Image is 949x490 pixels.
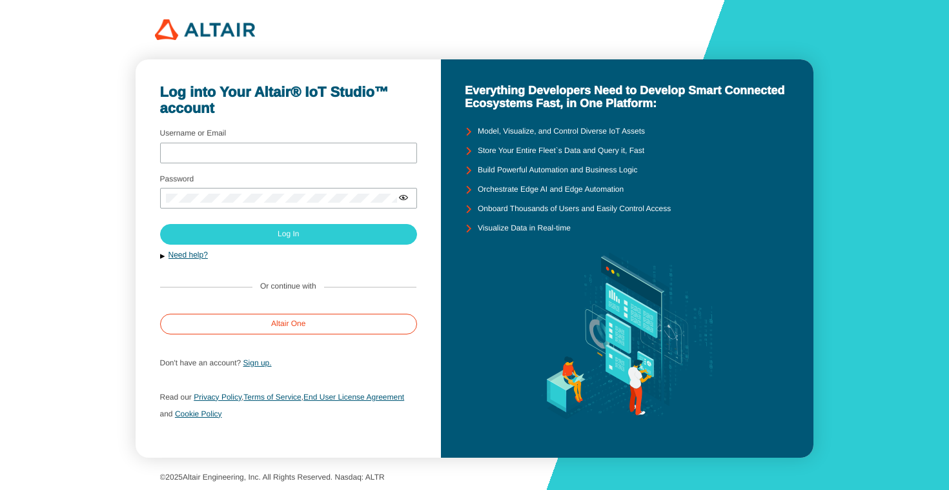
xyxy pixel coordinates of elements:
[160,473,790,482] p: © Altair Engineering, Inc. All Rights Reserved. Nasdaq: ALTR
[478,185,624,194] unity-typography: Orchestrate Edge AI and Edge Automation
[260,282,316,291] label: Or continue with
[175,409,222,418] a: Cookie Policy
[243,393,301,402] a: Terms of Service
[478,205,671,214] unity-typography: Onboard Thousands of Users and Easily Control Access
[160,174,194,183] label: Password
[160,409,173,418] span: and
[155,19,255,40] img: 320px-Altair_logo.png
[165,473,183,482] span: 2025
[478,166,637,175] unity-typography: Build Powerful Automation and Business Logic
[478,147,644,156] unity-typography: Store Your Entire Fleet`s Data and Query it, Fast
[160,389,417,422] p: , ,
[168,250,208,260] a: Need help?
[160,128,227,138] label: Username or Email
[243,358,272,367] a: Sign up.
[160,358,241,367] span: Don't have an account?
[303,393,404,402] a: End User License Agreement
[478,127,645,136] unity-typography: Model, Visualize, and Control Diverse IoT Assets
[160,393,192,402] span: Read our
[522,238,733,434] img: background.svg
[478,224,571,233] unity-typography: Visualize Data in Real-time
[160,84,417,117] unity-typography: Log into Your Altair® IoT Studio™ account
[465,84,790,110] unity-typography: Everything Developers Need to Develop Smart Connected Ecosystems Fast, in One Platform:
[160,250,417,261] button: Need help?
[194,393,241,402] a: Privacy Policy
